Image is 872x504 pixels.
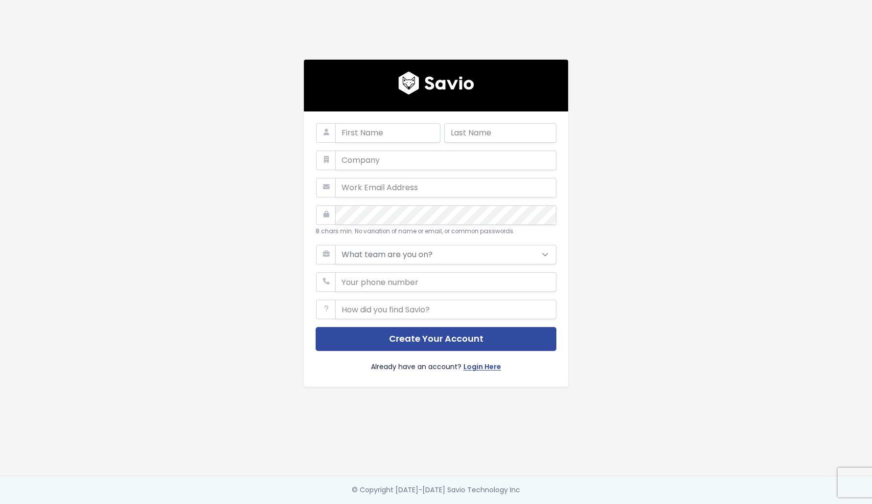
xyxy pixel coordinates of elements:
div: © Copyright [DATE]-[DATE] Savio Technology Inc [352,484,520,496]
button: Create Your Account [316,327,556,351]
input: Last Name [444,123,556,143]
div: Already have an account? [316,351,556,375]
input: Work Email Address [335,178,556,197]
input: Company [335,151,556,170]
small: 8 chars min. No variation of name or email, or common passwords. [316,227,515,235]
input: First Name [335,123,440,143]
input: Your phone number [335,272,556,292]
a: Login Here [463,361,501,375]
img: logo600x187.a314fd40982d.png [398,71,474,95]
input: How did you find Savio? [335,300,556,319]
